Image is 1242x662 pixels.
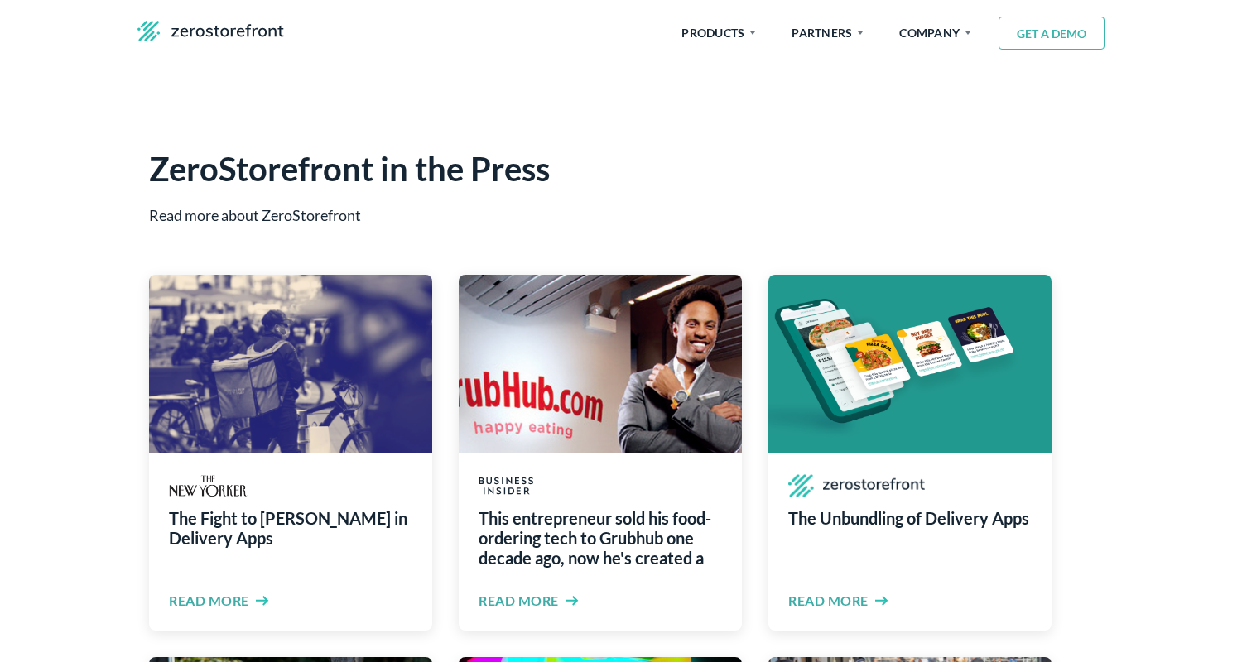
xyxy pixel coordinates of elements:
div: Read more [169,591,249,611]
span: COMPANY [899,17,970,50]
span: GET A DEMO [1008,26,1095,41]
button: GET A DEMO [999,17,1105,50]
div: Read more about ZeroStorefront [149,202,1093,228]
div: This entrepreneur sold his food-ordering tech to Grubhub one decade ago, now he's created a start... [479,508,722,568]
div: Read more [479,591,559,611]
img: media [479,473,534,498]
img: media [788,473,925,498]
img: card [149,275,432,453]
img: card [768,275,1052,453]
div: The Unbundling of Delivery Apps [788,508,1029,568]
span: PARTNERS [792,17,863,50]
img: zsf-logo [137,20,284,42]
div: ZeroStorefront in the Press [149,149,1093,189]
div: The Fight to [PERSON_NAME] in Delivery Apps [169,508,412,568]
a: mediaThe Unbundling of Delivery AppsRead more [768,275,1052,631]
a: mediaThe Fight to [PERSON_NAME] in Delivery AppsRead more [149,275,432,631]
span: PRODUCTS [681,17,755,50]
img: card [459,275,742,453]
a: mediaThis entrepreneur sold his food-ordering tech to Grubhub one decade ago, now he's created a ... [459,275,742,631]
div: Read more [788,591,869,611]
img: media [169,473,248,498]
